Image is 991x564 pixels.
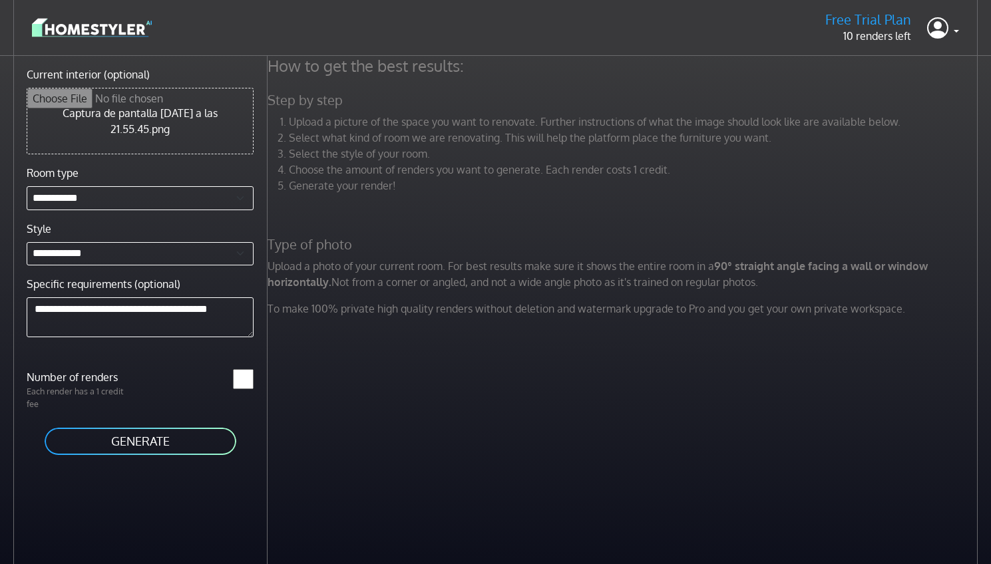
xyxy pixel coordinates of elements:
img: logo-3de290ba35641baa71223ecac5eacb59cb85b4c7fdf211dc9aaecaaee71ea2f8.svg [32,16,152,39]
p: Upload a photo of your current room. For best results make sure it shows the entire room in a Not... [260,258,989,290]
button: GENERATE [43,426,238,456]
h5: Type of photo [260,236,989,253]
h4: How to get the best results: [260,56,989,76]
label: Specific requirements (optional) [27,276,180,292]
label: Style [27,221,51,237]
p: Each render has a 1 credit fee [19,385,140,410]
h5: Free Trial Plan [825,11,911,28]
li: Generate your render! [289,178,981,194]
label: Current interior (optional) [27,67,150,82]
label: Room type [27,165,79,181]
li: Select the style of your room. [289,146,981,162]
p: 10 renders left [825,28,911,44]
li: Select what kind of room we are renovating. This will help the platform place the furniture you w... [289,130,981,146]
li: Choose the amount of renders you want to generate. Each render costs 1 credit. [289,162,981,178]
label: Number of renders [19,369,140,385]
li: Upload a picture of the space you want to renovate. Further instructions of what the image should... [289,114,981,130]
h5: Step by step [260,92,989,108]
p: To make 100% private high quality renders without deletion and watermark upgrade to Pro and you g... [260,301,989,317]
